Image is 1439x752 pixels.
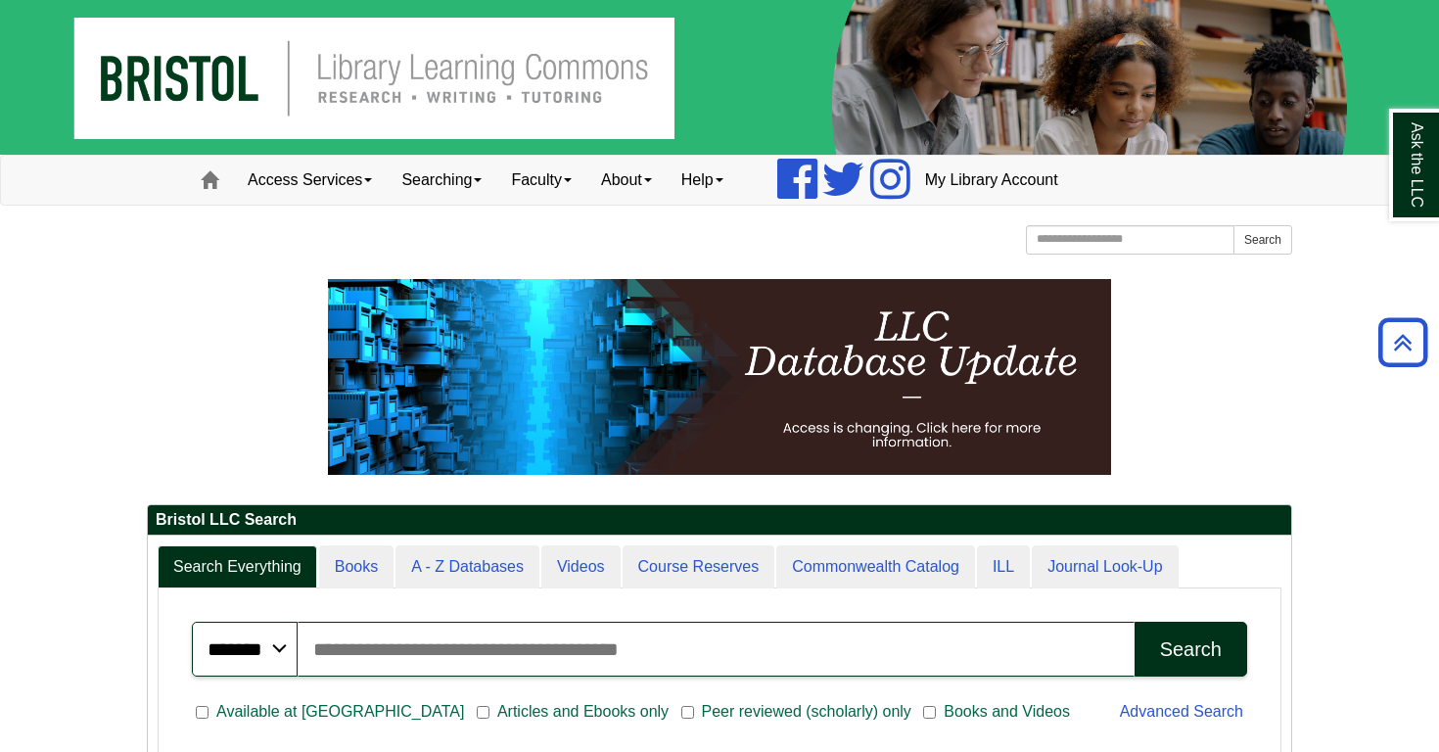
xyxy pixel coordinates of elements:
[1371,329,1434,355] a: Back to Top
[694,700,919,724] span: Peer reviewed (scholarly) only
[1233,225,1292,255] button: Search
[395,545,539,589] a: A - Z Databases
[387,156,496,205] a: Searching
[1032,545,1178,589] a: Journal Look-Up
[936,700,1078,724] span: Books and Videos
[477,704,489,722] input: Articles and Ebooks only
[209,700,472,724] span: Available at [GEOGRAPHIC_DATA]
[233,156,387,205] a: Access Services
[541,545,621,589] a: Videos
[667,156,738,205] a: Help
[1160,638,1222,661] div: Search
[923,704,936,722] input: Books and Videos
[196,704,209,722] input: Available at [GEOGRAPHIC_DATA]
[319,545,394,589] a: Books
[776,545,975,589] a: Commonwealth Catalog
[496,156,586,205] a: Faculty
[977,545,1030,589] a: ILL
[1135,622,1247,677] button: Search
[148,505,1291,536] h2: Bristol LLC Search
[623,545,775,589] a: Course Reserves
[586,156,667,205] a: About
[1120,703,1243,720] a: Advanced Search
[910,156,1073,205] a: My Library Account
[489,700,676,724] span: Articles and Ebooks only
[681,704,694,722] input: Peer reviewed (scholarly) only
[328,279,1111,475] img: HTML tutorial
[158,545,317,589] a: Search Everything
